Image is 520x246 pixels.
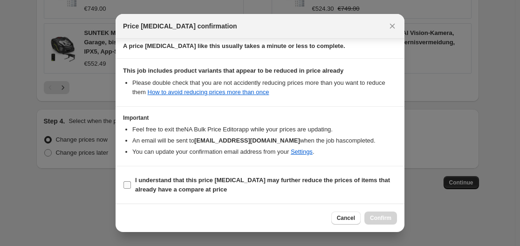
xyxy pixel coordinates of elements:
h3: Important [123,114,397,122]
a: Settings [291,148,313,155]
a: How to avoid reducing prices more than once [148,89,269,96]
b: A price [MEDICAL_DATA] like this usually takes a minute or less to complete. [123,42,345,49]
li: Feel free to exit the NA Bulk Price Editor app while your prices are updating. [132,125,397,134]
b: [EMAIL_ADDRESS][DOMAIN_NAME] [194,137,300,144]
button: Close [386,20,399,33]
li: Please double check that you are not accidently reducing prices more than you want to reduce them [132,78,397,97]
li: You can update your confirmation email address from your . [132,147,397,157]
span: Cancel [337,214,355,222]
span: Price [MEDICAL_DATA] confirmation [123,21,237,31]
button: Cancel [331,212,361,225]
b: I understand that this price [MEDICAL_DATA] may further reduce the prices of items that already h... [135,177,390,193]
li: An email will be sent to when the job has completed . [132,136,397,145]
b: This job includes product variants that appear to be reduced in price already [123,67,343,74]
